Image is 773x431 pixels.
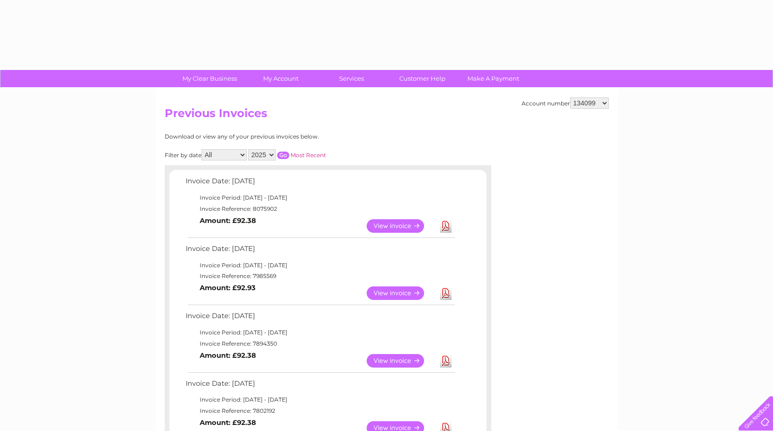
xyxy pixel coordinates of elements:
[183,243,456,260] td: Invoice Date: [DATE]
[384,70,461,87] a: Customer Help
[440,219,452,233] a: Download
[183,192,456,203] td: Invoice Period: [DATE] - [DATE]
[183,260,456,271] td: Invoice Period: [DATE] - [DATE]
[165,107,609,125] h2: Previous Invoices
[440,354,452,368] a: Download
[367,354,435,368] a: View
[522,97,609,109] div: Account number
[183,377,456,395] td: Invoice Date: [DATE]
[183,310,456,327] td: Invoice Date: [DATE]
[165,133,410,140] div: Download or view any of your previous invoices below.
[200,284,256,292] b: Amount: £92.93
[183,405,456,417] td: Invoice Reference: 7802192
[183,327,456,338] td: Invoice Period: [DATE] - [DATE]
[183,175,456,192] td: Invoice Date: [DATE]
[291,152,326,159] a: Most Recent
[200,351,256,360] b: Amount: £92.38
[171,70,248,87] a: My Clear Business
[440,286,452,300] a: Download
[183,394,456,405] td: Invoice Period: [DATE] - [DATE]
[455,70,532,87] a: Make A Payment
[200,216,256,225] b: Amount: £92.38
[313,70,390,87] a: Services
[367,286,435,300] a: View
[200,418,256,427] b: Amount: £92.38
[183,338,456,349] td: Invoice Reference: 7894350
[367,219,435,233] a: View
[183,203,456,215] td: Invoice Reference: 8075902
[165,149,410,160] div: Filter by date
[242,70,319,87] a: My Account
[183,271,456,282] td: Invoice Reference: 7985569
